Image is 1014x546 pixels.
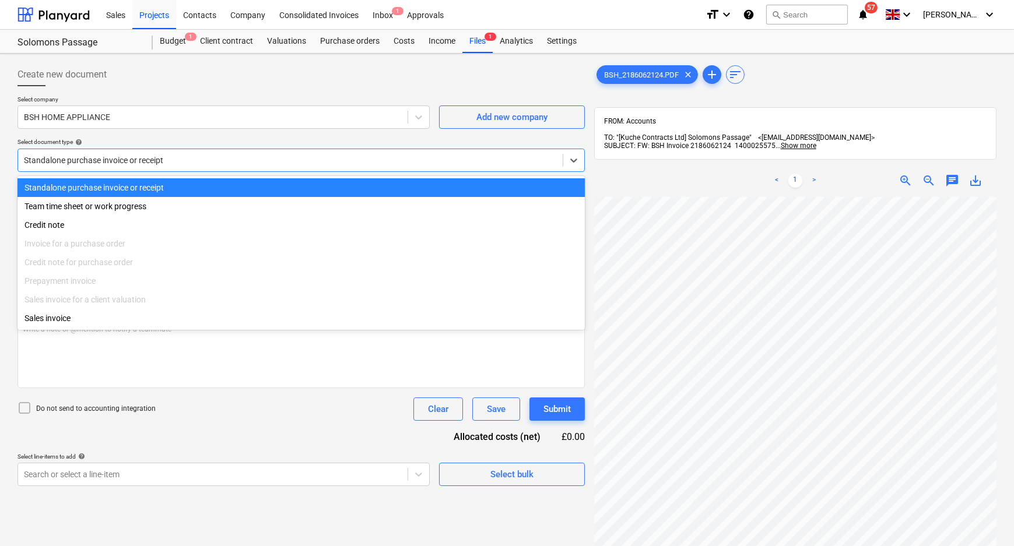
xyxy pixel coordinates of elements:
span: help [76,453,85,460]
span: 1 [185,33,197,41]
div: Select line-items to add [17,453,430,460]
div: Sales invoice for a client valuation [17,290,585,309]
span: add [705,68,719,82]
i: Knowledge base [743,8,755,22]
button: Add new company [439,105,585,129]
span: 1 [392,7,404,15]
span: Create new document [17,68,107,82]
div: Submit [543,401,571,417]
a: Next page [807,174,821,188]
span: Show more [781,142,816,150]
span: [PERSON_NAME] [923,10,981,19]
span: ... [776,142,816,150]
a: Analytics [493,30,540,53]
div: Standalone purchase invoice or receipt [17,178,585,197]
div: Credit note for purchase order [17,253,585,272]
div: Sales invoice [17,309,585,327]
div: Invoice for a purchase order [17,234,585,253]
a: Purchase orders [313,30,387,53]
div: Solomons Passage [17,37,139,49]
a: Previous page [770,174,784,188]
span: search [771,10,781,19]
span: 57 [865,2,878,13]
div: Save [487,401,506,417]
span: FROM: Accounts [604,117,656,125]
button: Select bulk [439,463,585,486]
div: Allocated costs (net) [433,430,559,443]
div: Budget [153,30,193,53]
span: SUBJECT: FW: BSH Invoice 2186062124 1400025575 [604,142,776,150]
div: Clear [428,401,448,417]
div: Add new company [476,110,548,125]
div: Select bulk [490,467,534,482]
div: Credit note [17,216,585,234]
i: keyboard_arrow_down [720,8,734,22]
span: BSH_2186062124.PDF [597,71,686,79]
i: keyboard_arrow_down [900,8,914,22]
div: Files [462,30,493,53]
span: chat [945,174,959,188]
span: sort [728,68,742,82]
div: Prepayment invoice [17,272,585,290]
button: Search [766,5,848,24]
button: Submit [529,397,585,421]
a: Valuations [260,30,313,53]
span: zoom_out [922,174,936,188]
a: Client contract [193,30,260,53]
span: TO: "[Kuche Contracts Ltd] Solomons Passage" <[EMAIL_ADDRESS][DOMAIN_NAME]> [604,133,875,142]
i: format_size [706,8,720,22]
span: clear [681,68,695,82]
span: save_alt [969,174,983,188]
button: Save [472,397,520,421]
span: 1 [485,33,496,41]
span: help [73,139,82,146]
iframe: Chat Widget [956,490,1014,546]
a: Settings [540,30,584,53]
i: keyboard_arrow_down [983,8,997,22]
a: Budget1 [153,30,193,53]
a: Income [422,30,462,53]
p: Do not send to accounting integration [36,404,156,414]
p: Select company [17,96,430,105]
div: BSH_2186062124.PDF [597,65,698,84]
div: Team time sheet or work progress [17,197,585,216]
div: £0.00 [559,430,585,443]
a: Page 1 is your current page [788,174,802,188]
a: Costs [387,30,422,53]
div: Select document type [17,138,585,146]
a: Files1 [462,30,493,53]
span: zoom_in [899,174,913,188]
button: Clear [413,397,463,421]
i: notifications [857,8,869,22]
